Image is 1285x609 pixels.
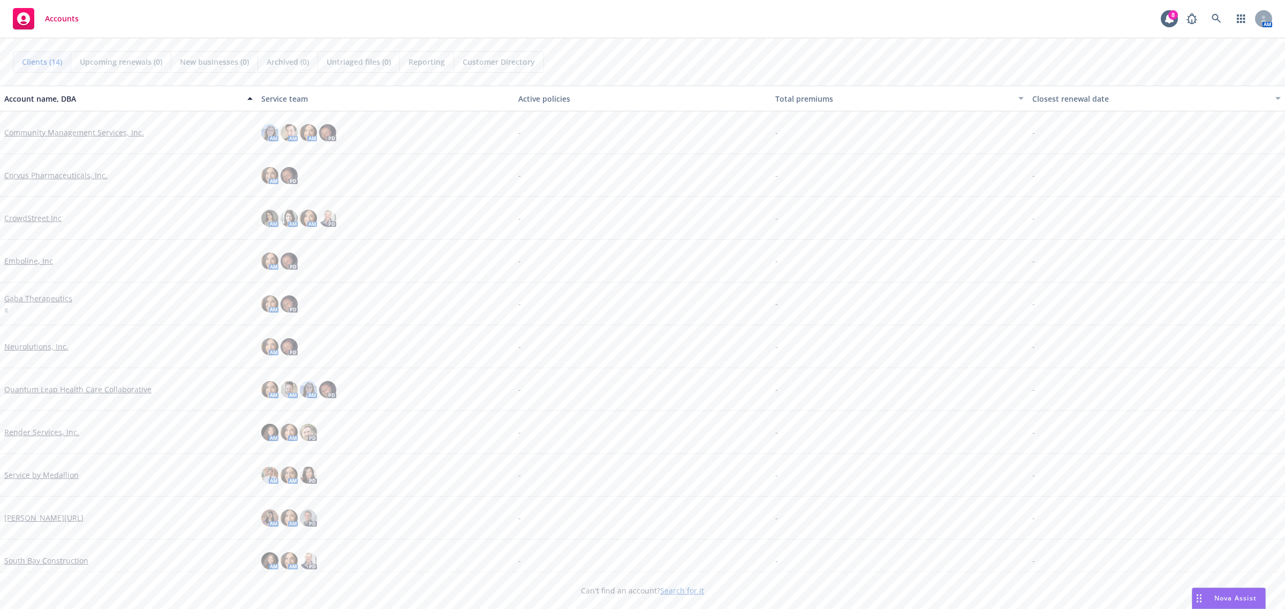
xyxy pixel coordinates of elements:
[281,467,298,484] img: photo
[775,555,778,566] span: -
[775,170,778,181] span: -
[463,56,535,67] span: Customer Directory
[518,384,521,395] span: -
[1214,593,1257,603] span: Nova Assist
[300,424,317,441] img: photo
[514,86,771,111] button: Active policies
[518,93,767,104] div: Active policies
[319,124,336,141] img: photo
[281,381,298,398] img: photo
[1028,86,1285,111] button: Closest renewal date
[267,56,309,67] span: Archived (0)
[1181,8,1203,29] a: Report a Bug
[22,56,62,67] span: Clients (14)
[4,293,72,304] a: Gaba Therapeutics
[281,295,298,313] img: photo
[300,509,317,527] img: photo
[1032,341,1035,352] span: -
[4,212,62,224] a: CrowdStreet Inc
[300,381,317,398] img: photo
[300,124,317,141] img: photo
[518,341,521,352] span: -
[45,14,79,23] span: Accounts
[281,253,298,270] img: photo
[4,384,152,395] a: Quantum Leap Health Care Collaborative
[518,555,521,566] span: -
[518,255,521,267] span: -
[4,127,144,138] a: Community Management Services, Inc.
[775,93,1012,104] div: Total premiums
[518,170,521,181] span: -
[261,338,278,355] img: photo
[261,467,278,484] img: photo
[261,93,510,104] div: Service team
[1032,555,1035,566] span: -
[4,512,84,523] a: [PERSON_NAME][URL]
[4,427,79,438] a: Render Services, Inc.
[281,509,298,527] img: photo
[1032,93,1269,104] div: Closest renewal date
[261,124,278,141] img: photo
[281,167,298,184] img: photo
[261,167,278,184] img: photo
[4,555,88,566] a: South Bay Construction
[4,469,79,481] a: Service by Medallion
[518,512,521,523] span: -
[1032,298,1035,309] span: -
[409,56,445,67] span: Reporting
[261,210,278,227] img: photo
[261,424,278,441] img: photo
[9,4,83,34] a: Accounts
[775,384,778,395] span: -
[281,424,298,441] img: photo
[281,210,298,227] img: photo
[1230,8,1252,29] a: Switch app
[4,341,69,352] a: Neurolutions, Inc.
[300,552,317,569] img: photo
[518,427,521,438] span: -
[261,509,278,527] img: photo
[1032,127,1035,138] span: -
[319,381,336,398] img: photo
[1032,469,1035,481] span: -
[1032,170,1035,181] span: -
[1032,512,1035,523] span: -
[518,212,521,224] span: -
[261,381,278,398] img: photo
[775,127,778,138] span: -
[518,127,521,138] span: -
[1206,8,1227,29] a: Search
[518,298,521,309] span: -
[257,86,514,111] button: Service team
[4,170,108,181] a: Corvus Pharmaceuticals, Inc.
[319,210,336,227] img: photo
[300,210,317,227] img: photo
[281,552,298,569] img: photo
[1192,588,1266,609] button: Nova Assist
[775,341,778,352] span: -
[775,212,778,224] span: -
[327,56,391,67] span: Untriaged files (0)
[281,338,298,355] img: photo
[261,253,278,270] img: photo
[775,512,778,523] span: -
[4,304,8,315] span: x
[1032,212,1035,224] span: -
[518,469,521,481] span: -
[1032,427,1035,438] span: -
[1032,255,1035,267] span: -
[4,255,53,267] a: Emboline, Inc
[4,93,241,104] div: Account name, DBA
[281,124,298,141] img: photo
[261,552,278,569] img: photo
[775,298,778,309] span: -
[775,255,778,267] span: -
[1168,10,1178,20] div: 8
[1192,588,1206,608] div: Drag to move
[775,469,778,481] span: -
[660,585,704,596] a: Search for it
[180,56,249,67] span: New businesses (0)
[80,56,162,67] span: Upcoming renewals (0)
[581,585,704,596] span: Can't find an account?
[261,295,278,313] img: photo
